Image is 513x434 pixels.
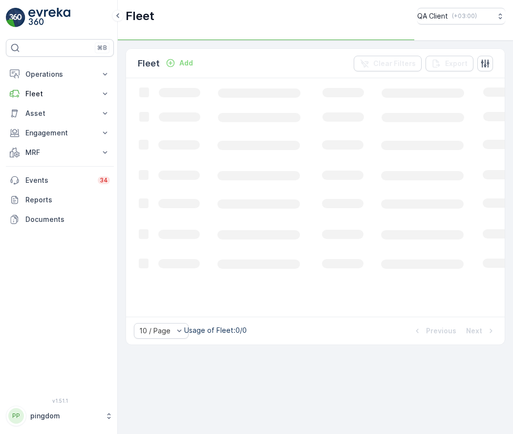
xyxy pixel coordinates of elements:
[28,8,70,27] img: logo_light-DOdMpM7g.png
[6,84,114,104] button: Fleet
[6,406,114,426] button: PPpingdom
[25,69,94,79] p: Operations
[25,195,110,205] p: Reports
[6,398,114,404] span: v 1.51.1
[411,325,457,337] button: Previous
[426,326,456,336] p: Previous
[179,58,193,68] p: Add
[25,175,92,185] p: Events
[6,171,114,190] a: Events34
[25,215,110,224] p: Documents
[6,190,114,210] a: Reports
[8,408,24,424] div: PP
[97,44,107,52] p: ⌘B
[6,143,114,162] button: MRF
[417,8,505,24] button: QA Client(+03:00)
[25,108,94,118] p: Asset
[6,123,114,143] button: Engagement
[184,325,247,335] p: Usage of Fleet : 0/0
[417,11,448,21] p: QA Client
[162,57,197,69] button: Add
[6,104,114,123] button: Asset
[466,326,482,336] p: Next
[426,56,473,71] button: Export
[30,411,100,421] p: pingdom
[445,59,468,68] p: Export
[25,89,94,99] p: Fleet
[138,57,160,70] p: Fleet
[354,56,422,71] button: Clear Filters
[25,148,94,157] p: MRF
[100,176,108,184] p: 34
[6,65,114,84] button: Operations
[373,59,416,68] p: Clear Filters
[6,8,25,27] img: logo
[25,128,94,138] p: Engagement
[126,8,154,24] p: Fleet
[452,12,477,20] p: ( +03:00 )
[6,210,114,229] a: Documents
[465,325,497,337] button: Next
